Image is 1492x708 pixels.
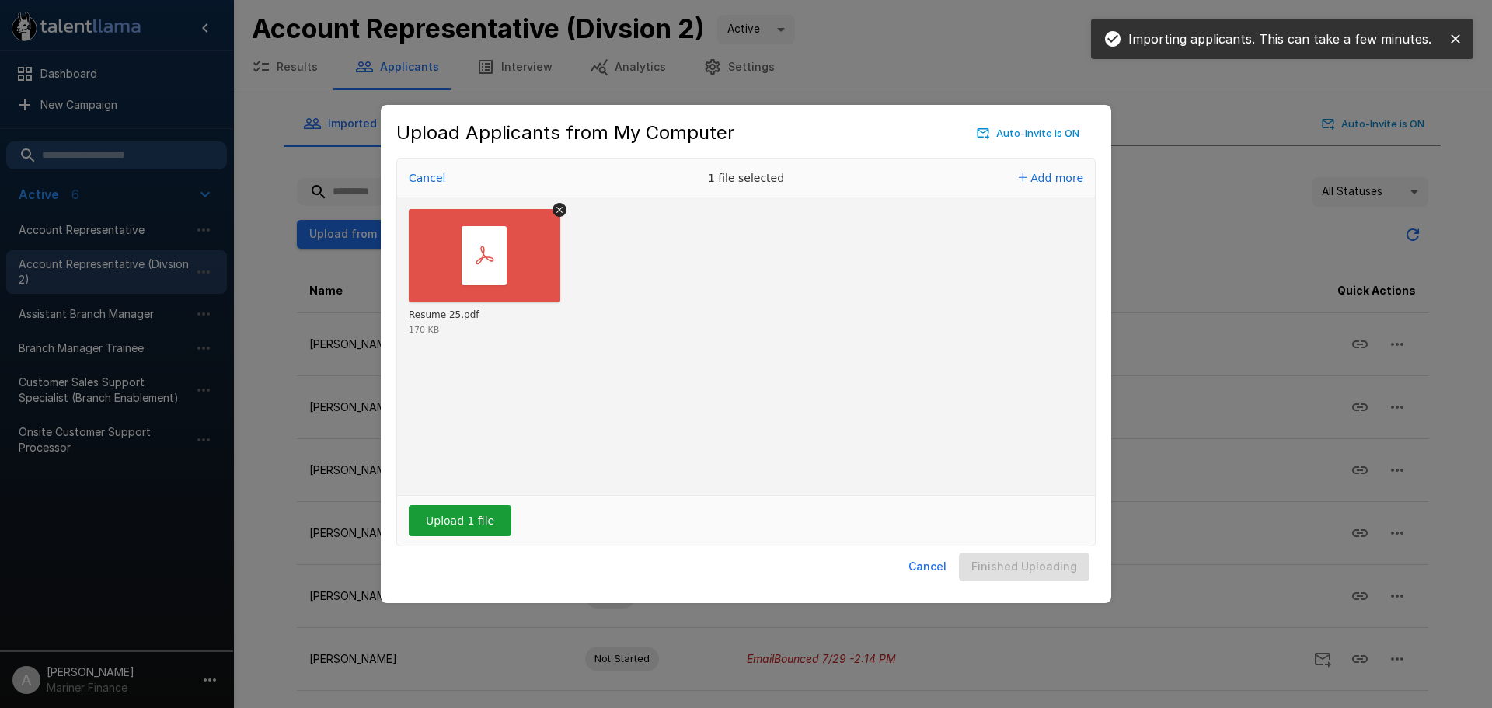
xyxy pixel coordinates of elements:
[1013,167,1089,189] button: Add more files
[974,121,1083,145] button: Auto-Invite is ON
[553,203,566,217] button: Remove file
[629,159,863,197] div: 1 file selected
[1444,27,1467,51] button: close
[1128,30,1431,48] p: Importing applicants. This can take a few minutes.
[404,167,450,189] button: Cancel
[396,120,734,145] h5: Upload Applicants from My Computer
[409,326,439,334] div: 170 KB
[409,309,479,322] div: Resume 25.pdf
[396,158,1096,546] div: Uppy Dashboard
[902,553,953,581] button: Cancel
[1030,172,1083,184] span: Add more
[409,505,511,536] button: Upload 1 file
